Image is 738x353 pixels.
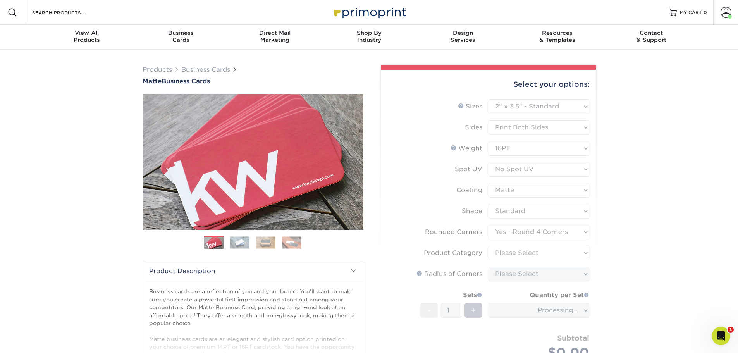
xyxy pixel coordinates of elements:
[143,77,363,85] a: MatteBusiness Cards
[728,327,734,333] span: 1
[134,29,228,36] span: Business
[416,29,510,36] span: Design
[604,29,698,43] div: & Support
[416,25,510,50] a: DesignServices
[416,29,510,43] div: Services
[181,66,230,73] a: Business Cards
[704,10,707,15] span: 0
[510,29,604,36] span: Resources
[228,29,322,36] span: Direct Mail
[282,236,301,248] img: Business Cards 04
[143,66,172,73] a: Products
[134,25,228,50] a: BusinessCards
[40,29,134,36] span: View All
[604,25,698,50] a: Contact& Support
[680,9,702,16] span: MY CART
[322,25,416,50] a: Shop ByIndustry
[230,236,249,248] img: Business Cards 02
[228,25,322,50] a: Direct MailMarketing
[510,29,604,43] div: & Templates
[604,29,698,36] span: Contact
[228,29,322,43] div: Marketing
[712,327,730,345] iframe: Intercom live chat
[387,70,590,99] div: Select your options:
[143,77,363,85] h1: Business Cards
[322,29,416,36] span: Shop By
[143,77,162,85] span: Matte
[143,52,363,272] img: Matte 01
[134,29,228,43] div: Cards
[40,25,134,50] a: View AllProducts
[322,29,416,43] div: Industry
[330,4,408,21] img: Primoprint
[256,236,275,248] img: Business Cards 03
[204,233,224,253] img: Business Cards 01
[143,261,363,281] h2: Product Description
[31,8,107,17] input: SEARCH PRODUCTS.....
[40,29,134,43] div: Products
[510,25,604,50] a: Resources& Templates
